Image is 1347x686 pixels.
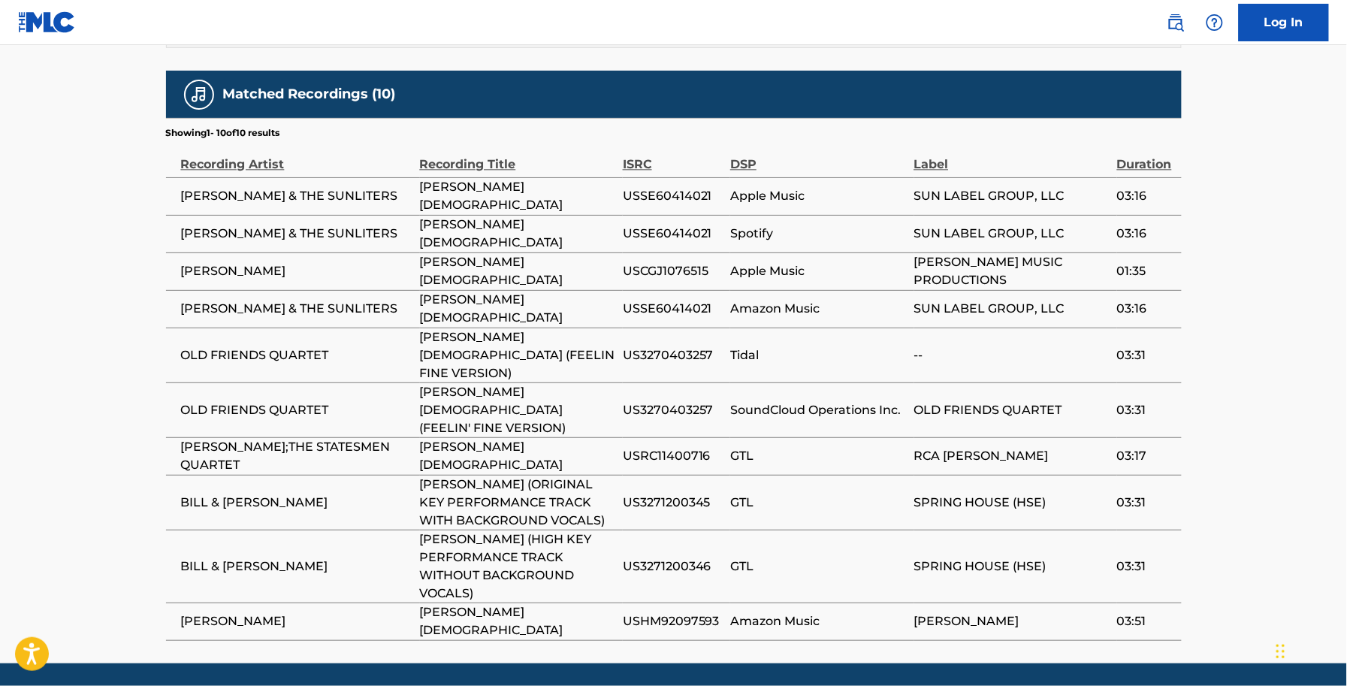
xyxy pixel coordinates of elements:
[730,494,906,512] span: GTL
[1117,494,1174,512] span: 03:31
[420,383,615,437] span: [PERSON_NAME][DEMOGRAPHIC_DATA] (FEELIN' FINE VERSION)
[1200,8,1230,38] div: Help
[181,438,412,474] span: [PERSON_NAME];THE STATESMEN QUARTET
[18,11,76,33] img: MLC Logo
[181,494,412,512] span: BILL & [PERSON_NAME]
[420,603,615,639] span: [PERSON_NAME][DEMOGRAPHIC_DATA]
[914,612,1110,630] span: [PERSON_NAME]
[730,401,906,419] span: SoundCloud Operations Inc.
[1117,346,1174,364] span: 03:31
[181,225,412,243] span: [PERSON_NAME] & THE SUNLITERS
[730,558,906,576] span: GTL
[914,494,1110,512] span: SPRING HOUSE (HSE)
[730,447,906,465] span: GTL
[190,86,208,104] img: Matched Recordings
[181,612,412,630] span: [PERSON_NAME]
[1117,447,1174,465] span: 03:17
[623,140,723,174] div: ISRC
[914,346,1110,364] span: --
[1167,14,1185,32] img: search
[1117,140,1174,174] div: Duration
[1117,225,1174,243] span: 03:16
[420,140,615,174] div: Recording Title
[181,262,412,280] span: [PERSON_NAME]
[420,216,615,252] span: [PERSON_NAME][DEMOGRAPHIC_DATA]
[181,300,412,318] span: [PERSON_NAME] & THE SUNLITERS
[420,178,615,214] span: [PERSON_NAME][DEMOGRAPHIC_DATA]
[623,225,723,243] span: USSE60414021
[623,447,723,465] span: USRC11400716
[623,346,723,364] span: US3270403257
[730,140,906,174] div: DSP
[420,438,615,474] span: [PERSON_NAME][DEMOGRAPHIC_DATA]
[420,291,615,327] span: [PERSON_NAME][DEMOGRAPHIC_DATA]
[1272,614,1347,686] iframe: Chat Widget
[181,140,412,174] div: Recording Artist
[1117,187,1174,205] span: 03:16
[730,262,906,280] span: Apple Music
[623,401,723,419] span: US3270403257
[730,187,906,205] span: Apple Music
[1206,14,1224,32] img: help
[181,187,412,205] span: [PERSON_NAME] & THE SUNLITERS
[623,300,723,318] span: USSE60414021
[1117,300,1174,318] span: 03:16
[1117,612,1174,630] span: 03:51
[420,476,615,530] span: [PERSON_NAME] (ORIGINAL KEY PERFORMANCE TRACK WITH BACKGROUND VOCALS)
[914,253,1110,289] span: [PERSON_NAME] MUSIC PRODUCTIONS
[623,187,723,205] span: USSE60414021
[914,447,1110,465] span: RCA [PERSON_NAME]
[914,300,1110,318] span: SUN LABEL GROUP, LLC
[1239,4,1329,41] a: Log In
[623,494,723,512] span: US3271200345
[730,612,906,630] span: Amazon Music
[420,530,615,603] span: [PERSON_NAME] (HIGH KEY PERFORMANCE TRACK WITHOUT BACKGROUND VOCALS)
[1117,558,1174,576] span: 03:31
[1117,401,1174,419] span: 03:31
[623,612,723,630] span: USHM92097593
[914,401,1110,419] span: OLD FRIENDS QUARTET
[181,346,412,364] span: OLD FRIENDS QUARTET
[166,126,280,140] p: Showing 1 - 10 of 10 results
[181,401,412,419] span: OLD FRIENDS QUARTET
[914,558,1110,576] span: SPRING HOUSE (HSE)
[420,328,615,382] span: [PERSON_NAME][DEMOGRAPHIC_DATA] (FEELIN FINE VERSION)
[914,187,1110,205] span: SUN LABEL GROUP, LLC
[1117,262,1174,280] span: 01:35
[730,300,906,318] span: Amazon Music
[914,140,1110,174] div: Label
[730,225,906,243] span: Spotify
[181,558,412,576] span: BILL & [PERSON_NAME]
[730,346,906,364] span: Tidal
[1276,629,1285,674] div: Drag
[223,86,396,103] h5: Matched Recordings (10)
[914,225,1110,243] span: SUN LABEL GROUP, LLC
[623,558,723,576] span: US3271200346
[420,253,615,289] span: [PERSON_NAME][DEMOGRAPHIC_DATA]
[1161,8,1191,38] a: Public Search
[623,262,723,280] span: USCGJ1076515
